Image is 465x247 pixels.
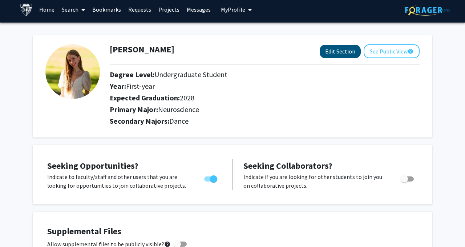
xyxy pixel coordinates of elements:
img: ForagerOne Logo [405,4,450,16]
span: Seeking Collaborators? [243,160,332,171]
mat-icon: help [408,47,413,56]
div: Toggle [201,172,221,183]
span: My Profile [221,6,245,13]
img: Profile Picture [45,44,100,99]
iframe: Chat [5,214,31,242]
h1: [PERSON_NAME] [110,44,174,55]
h2: Primary Major: [110,105,420,114]
h2: Year: [110,82,379,91]
span: Dance [169,116,189,126]
button: See Public View [364,44,420,58]
h4: Supplemental Files [47,226,418,237]
span: 2028 [180,93,194,102]
h2: Degree Level: [110,70,379,79]
span: Undergraduate Student [154,70,227,79]
div: Toggle [398,172,418,183]
img: Johns Hopkins University Logo [20,3,33,16]
button: Edit Section [320,45,361,58]
p: Indicate if you are looking for other students to join you on collaborative projects. [243,172,387,190]
h2: Secondary Majors: [110,117,420,126]
span: First-year [126,81,155,91]
h2: Expected Graduation: [110,93,379,102]
span: Neuroscience [158,105,199,114]
span: Seeking Opportunities? [47,160,138,171]
p: Indicate to faculty/staff and other users that you are looking for opportunities to join collabor... [47,172,190,190]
